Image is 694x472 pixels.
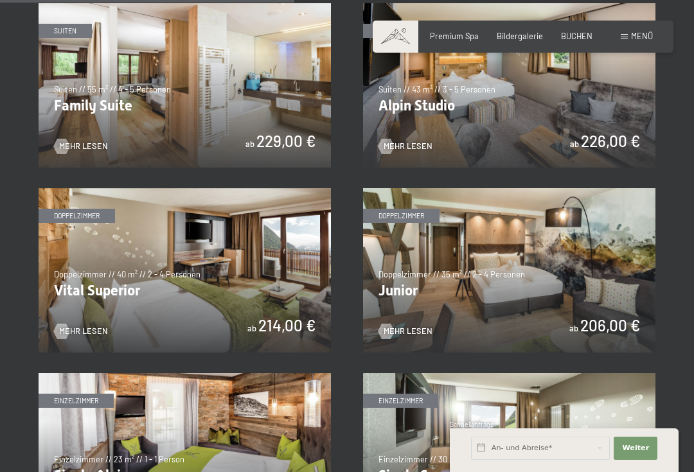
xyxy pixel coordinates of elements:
[631,31,653,41] span: Menü
[378,326,432,337] a: Mehr Lesen
[430,31,479,41] a: Premium Spa
[384,326,432,337] span: Mehr Lesen
[59,326,108,337] span: Mehr Lesen
[378,141,432,152] a: Mehr Lesen
[363,3,655,10] a: Alpin Studio
[39,188,331,353] img: Vital Superior
[54,326,108,337] a: Mehr Lesen
[450,421,494,428] span: Schnellanfrage
[363,373,655,380] a: Single Superior
[39,3,331,10] a: Family Suite
[39,188,331,195] a: Vital Superior
[561,31,592,41] a: BUCHEN
[39,3,331,168] img: Family Suite
[39,373,331,380] a: Single Alpin
[622,443,649,453] span: Weiter
[614,437,657,460] button: Weiter
[59,141,108,152] span: Mehr Lesen
[497,31,543,41] a: Bildergalerie
[54,141,108,152] a: Mehr Lesen
[363,188,655,353] img: Junior
[384,141,432,152] span: Mehr Lesen
[363,188,655,195] a: Junior
[363,3,655,168] img: Alpin Studio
